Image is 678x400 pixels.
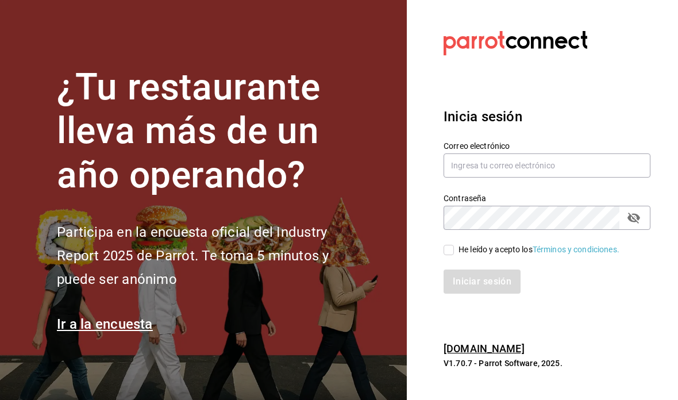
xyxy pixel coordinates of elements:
button: passwordField [624,208,644,228]
label: Contraseña [444,194,650,202]
div: He leído y acepto los [459,244,619,256]
a: [DOMAIN_NAME] [444,343,525,355]
h1: ¿Tu restaurante lleva más de un año operando? [57,66,367,198]
a: Ir a la encuesta [57,316,153,332]
a: Términos y condiciones. [533,245,619,254]
p: V1.70.7 - Parrot Software, 2025. [444,357,650,369]
label: Correo electrónico [444,141,650,149]
input: Ingresa tu correo electrónico [444,153,650,178]
h2: Participa en la encuesta oficial del Industry Report 2025 de Parrot. Te toma 5 minutos y puede se... [57,221,367,291]
h3: Inicia sesión [444,106,650,127]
